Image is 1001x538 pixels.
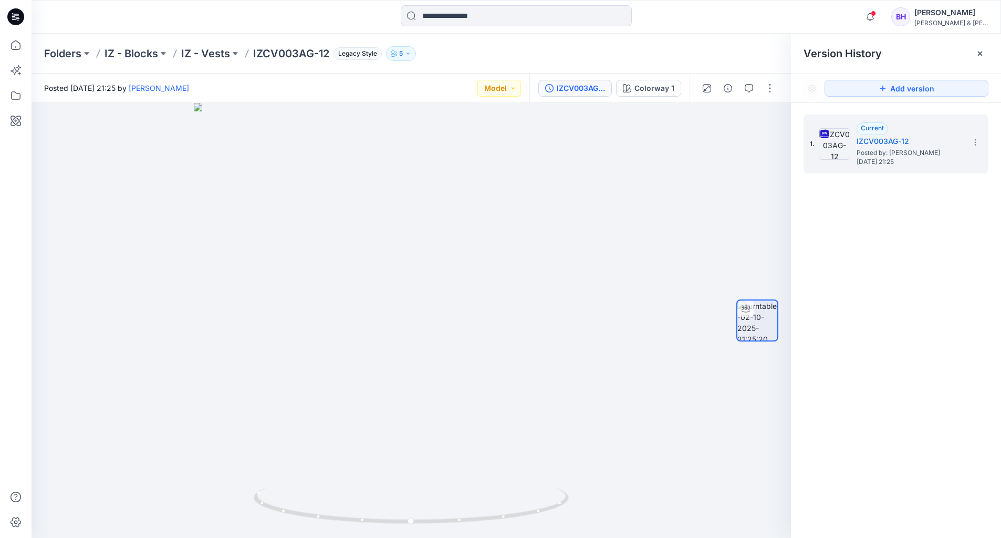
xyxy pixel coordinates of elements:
span: 1. [810,139,815,149]
img: turntable-02-10-2025-21:25:20 [737,301,777,340]
button: 5 [386,46,416,61]
span: Posted [DATE] 21:25 by [44,82,189,94]
div: [PERSON_NAME] [914,6,988,19]
span: Current [861,124,884,132]
button: Add version [825,80,988,97]
span: Legacy Style [333,47,382,60]
a: IZ - Vests [181,46,230,61]
span: Posted by: Emily Reynaga [857,148,962,158]
a: [PERSON_NAME] [129,84,189,92]
div: IZCV003AG-12 [557,82,605,94]
div: BH [891,7,910,26]
p: IZCV003AG-12 [253,46,329,61]
button: IZCV003AG-12 [538,80,612,97]
span: [DATE] 21:25 [857,158,962,165]
span: Version History [804,47,882,60]
h5: IZCV003AG-12 [857,135,962,148]
button: Details [720,80,736,97]
button: Legacy Style [329,46,382,61]
button: Colorway 1 [616,80,681,97]
p: 5 [399,48,403,59]
button: Show Hidden Versions [804,80,820,97]
div: Colorway 1 [634,82,674,94]
button: Close [976,49,984,58]
img: IZCV003AG-12 [819,128,850,160]
div: [PERSON_NAME] & [PERSON_NAME] [914,19,988,27]
a: Folders [44,46,81,61]
a: IZ - Blocks [105,46,158,61]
